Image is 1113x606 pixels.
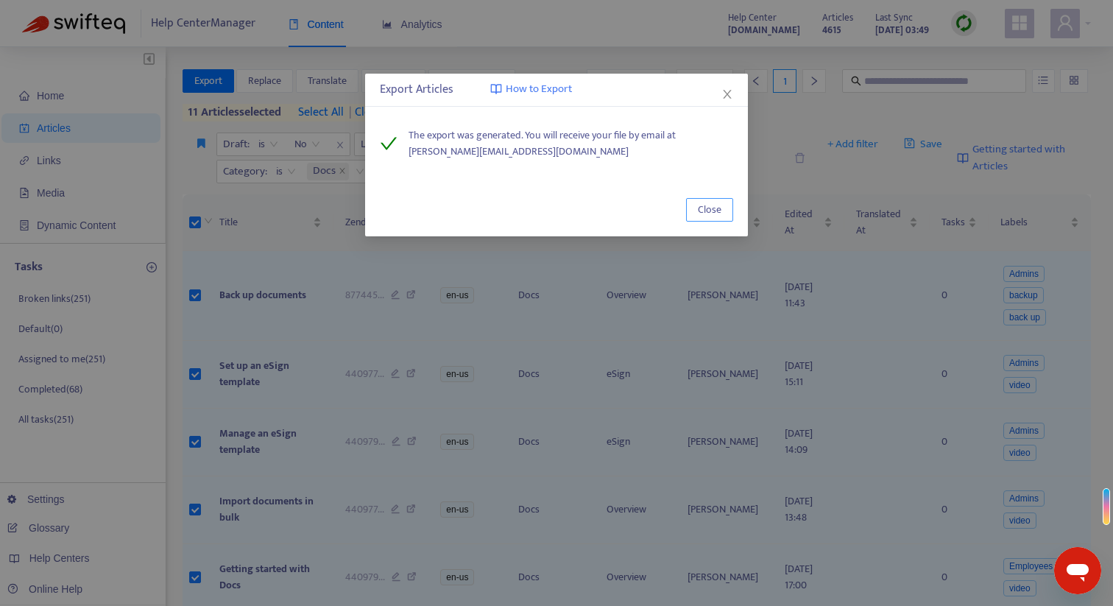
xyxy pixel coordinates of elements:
[490,81,572,98] a: How to Export
[506,81,572,98] span: How to Export
[380,81,733,99] div: Export Articles
[409,127,733,160] span: The export was generated. You will receive your file by email at [PERSON_NAME][EMAIL_ADDRESS][DOM...
[719,86,735,102] button: Close
[721,88,733,100] span: close
[686,198,733,222] button: Close
[490,83,502,95] img: image-link
[698,202,721,218] span: Close
[1054,547,1101,594] iframe: Button to launch messaging window
[380,135,397,152] span: check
